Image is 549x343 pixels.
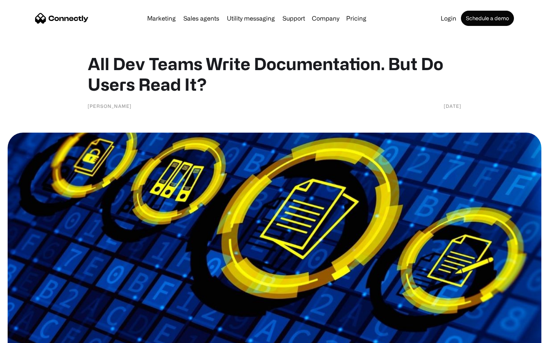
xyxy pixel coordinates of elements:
[461,11,514,26] a: Schedule a demo
[88,102,132,110] div: [PERSON_NAME]
[88,53,461,95] h1: All Dev Teams Write Documentation. But Do Users Read It?
[312,13,339,24] div: Company
[438,15,459,21] a: Login
[8,330,46,340] aside: Language selected: English
[343,15,369,21] a: Pricing
[15,330,46,340] ul: Language list
[224,15,278,21] a: Utility messaging
[444,102,461,110] div: [DATE]
[144,15,179,21] a: Marketing
[279,15,308,21] a: Support
[180,15,222,21] a: Sales agents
